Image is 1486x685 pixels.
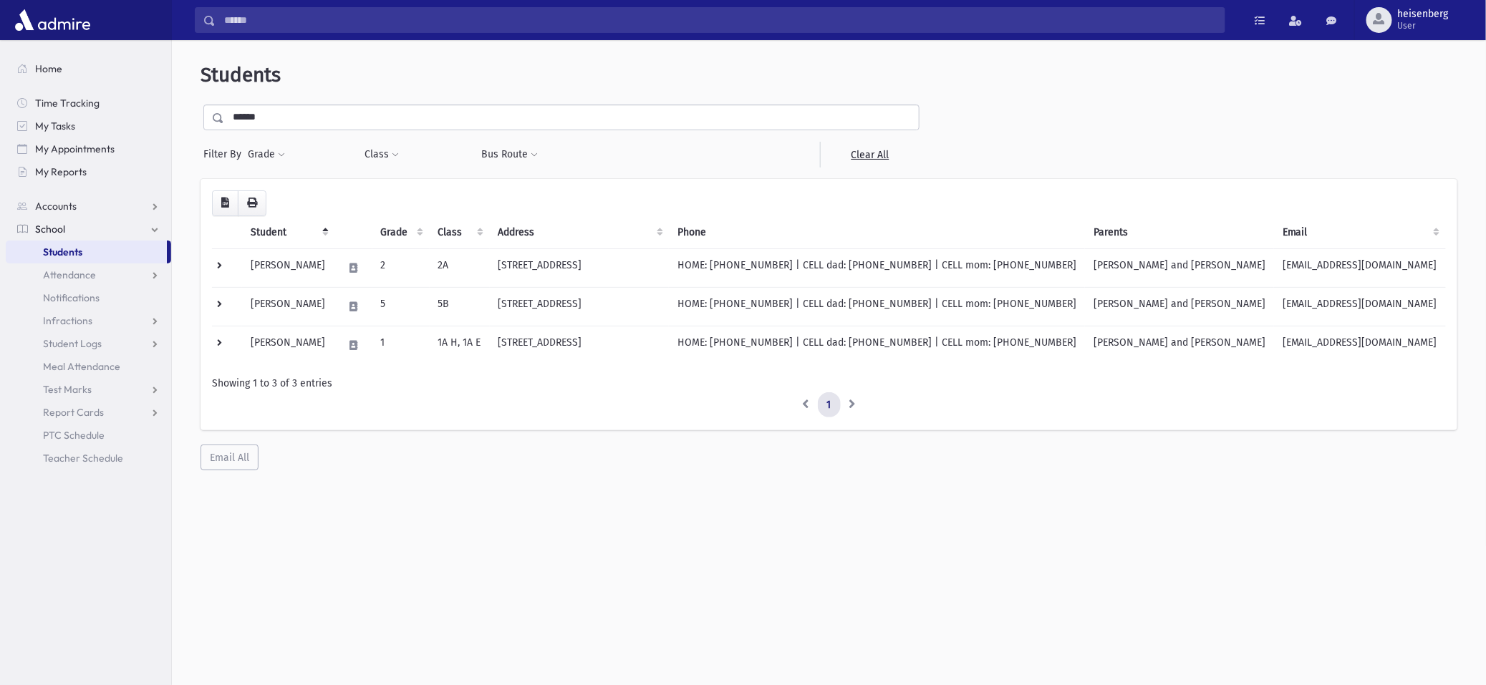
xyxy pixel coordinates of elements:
span: Meal Attendance [43,360,120,373]
span: My Appointments [35,142,115,155]
span: Infractions [43,314,92,327]
a: Accounts [6,195,171,218]
a: School [6,218,171,241]
button: Bus Route [481,142,539,167]
td: [PERSON_NAME] and [PERSON_NAME] [1085,326,1274,364]
a: Meal Attendance [6,355,171,378]
span: My Tasks [35,120,75,132]
td: [PERSON_NAME] [242,248,334,287]
td: [STREET_ADDRESS] [490,326,669,364]
span: Filter By [203,147,247,162]
span: User [1398,20,1449,31]
td: HOME: [PHONE_NUMBER] | CELL dad: [PHONE_NUMBER] | CELL mom: [PHONE_NUMBER] [669,287,1085,326]
td: 5 [372,287,430,326]
button: Grade [247,142,286,167]
a: My Tasks [6,115,171,137]
th: Parents [1085,216,1274,249]
td: 1 [372,326,430,364]
td: [EMAIL_ADDRESS][DOMAIN_NAME] [1274,326,1446,364]
td: [PERSON_NAME] [242,287,334,326]
th: Student: activate to sort column descending [242,216,334,249]
a: Clear All [820,142,920,167]
img: AdmirePro [11,6,94,34]
td: 5B [430,287,490,326]
a: Test Marks [6,378,171,401]
span: School [35,223,65,235]
input: Search [216,7,1225,33]
a: My Reports [6,160,171,183]
a: Infractions [6,309,171,332]
span: heisenberg [1398,9,1449,20]
td: 2A [430,248,490,287]
span: Home [35,62,62,75]
td: [STREET_ADDRESS] [490,248,669,287]
span: Teacher Schedule [43,452,123,465]
td: [STREET_ADDRESS] [490,287,669,326]
th: Phone [669,216,1085,249]
button: CSV [212,190,238,216]
span: My Reports [35,165,87,178]
td: [PERSON_NAME] [242,326,334,364]
a: Time Tracking [6,92,171,115]
span: Notifications [43,291,100,304]
span: Test Marks [43,383,92,396]
td: [PERSON_NAME] and [PERSON_NAME] [1085,248,1274,287]
td: [PERSON_NAME] and [PERSON_NAME] [1085,287,1274,326]
div: Showing 1 to 3 of 3 entries [212,376,1446,391]
span: Student Logs [43,337,102,350]
span: Attendance [43,268,96,281]
td: [EMAIL_ADDRESS][DOMAIN_NAME] [1274,248,1446,287]
td: HOME: [PHONE_NUMBER] | CELL dad: [PHONE_NUMBER] | CELL mom: [PHONE_NUMBER] [669,248,1085,287]
a: 1 [818,392,841,418]
td: [EMAIL_ADDRESS][DOMAIN_NAME] [1274,287,1446,326]
span: Report Cards [43,406,104,419]
button: Email All [201,444,259,470]
th: Grade: activate to sort column ascending [372,216,430,249]
a: Student Logs [6,332,171,355]
button: Print [238,190,266,216]
a: Teacher Schedule [6,447,171,470]
th: Class: activate to sort column ascending [430,216,490,249]
span: Students [43,246,82,258]
a: Students [6,241,167,263]
a: Attendance [6,263,171,286]
td: 1A H, 1A E [430,326,490,364]
a: Report Cards [6,401,171,424]
span: Time Tracking [35,97,100,110]
a: PTC Schedule [6,424,171,447]
td: HOME: [PHONE_NUMBER] | CELL dad: [PHONE_NUMBER] | CELL mom: [PHONE_NUMBER] [669,326,1085,364]
span: Accounts [35,200,77,213]
a: Notifications [6,286,171,309]
a: My Appointments [6,137,171,160]
a: Home [6,57,171,80]
span: PTC Schedule [43,429,105,442]
th: Email: activate to sort column ascending [1274,216,1446,249]
td: 2 [372,248,430,287]
button: Class [364,142,400,167]
span: Students [201,63,281,87]
th: Address: activate to sort column ascending [490,216,669,249]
